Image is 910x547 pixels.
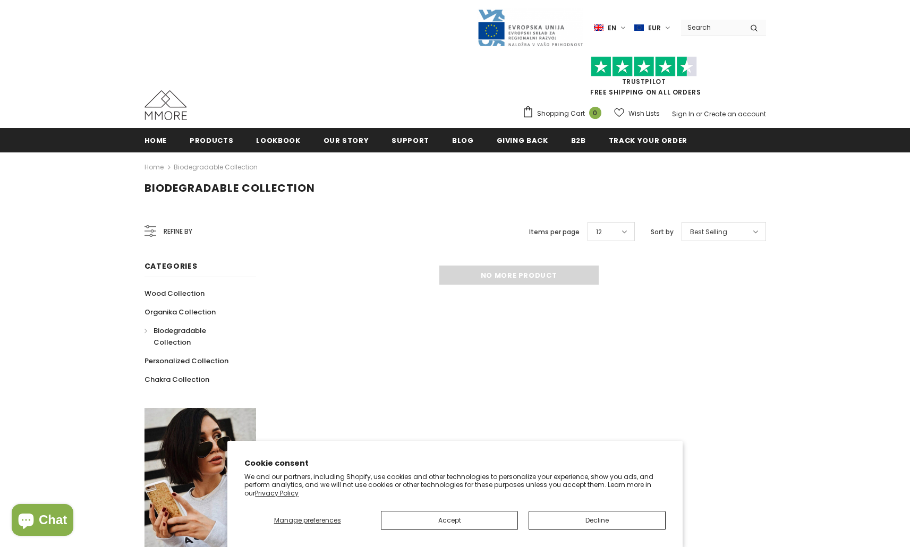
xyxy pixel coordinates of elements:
[651,227,674,237] label: Sort by
[164,226,192,237] span: Refine by
[144,181,315,195] span: Biodegradable Collection
[324,128,369,152] a: Our Story
[256,128,300,152] a: Lookbook
[596,227,602,237] span: 12
[608,23,616,33] span: en
[537,108,585,119] span: Shopping Cart
[628,108,660,119] span: Wish Lists
[190,135,233,146] span: Products
[324,135,369,146] span: Our Story
[144,356,228,366] span: Personalized Collection
[452,128,474,152] a: Blog
[144,370,209,389] a: Chakra Collection
[690,227,727,237] span: Best Selling
[274,516,341,525] span: Manage preferences
[529,511,666,530] button: Decline
[392,135,429,146] span: support
[256,135,300,146] span: Lookbook
[614,104,660,123] a: Wish Lists
[477,23,583,32] a: Javni Razpis
[477,8,583,47] img: Javni Razpis
[392,128,429,152] a: support
[144,374,209,384] span: Chakra Collection
[244,511,370,530] button: Manage preferences
[144,288,205,298] span: Wood Collection
[174,163,258,172] a: Biodegradable Collection
[144,90,187,120] img: MMORE Cases
[452,135,474,146] span: Blog
[144,161,164,174] a: Home
[522,106,607,122] a: Shopping Cart 0
[681,20,742,35] input: Search Site
[144,284,205,303] a: Wood Collection
[497,135,548,146] span: Giving back
[571,135,586,146] span: B2B
[591,56,697,77] img: Trust Pilot Stars
[497,128,548,152] a: Giving back
[594,23,603,32] img: i-lang-1.png
[8,504,76,539] inbox-online-store-chat: Shopify online store chat
[622,77,666,86] a: Trustpilot
[529,227,580,237] label: Items per page
[144,321,244,352] a: Biodegradable Collection
[696,109,702,118] span: or
[244,473,666,498] p: We and our partners, including Shopify, use cookies and other technologies to personalize your ex...
[704,109,766,118] a: Create an account
[255,489,299,498] a: Privacy Policy
[144,135,167,146] span: Home
[244,458,666,469] h2: Cookie consent
[190,128,233,152] a: Products
[571,128,586,152] a: B2B
[381,511,518,530] button: Accept
[144,128,167,152] a: Home
[589,107,601,119] span: 0
[672,109,694,118] a: Sign In
[648,23,661,33] span: EUR
[522,61,766,97] span: FREE SHIPPING ON ALL ORDERS
[144,307,216,317] span: Organika Collection
[144,352,228,370] a: Personalized Collection
[609,135,687,146] span: Track your order
[609,128,687,152] a: Track your order
[144,303,216,321] a: Organika Collection
[154,326,206,347] span: Biodegradable Collection
[144,261,198,271] span: Categories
